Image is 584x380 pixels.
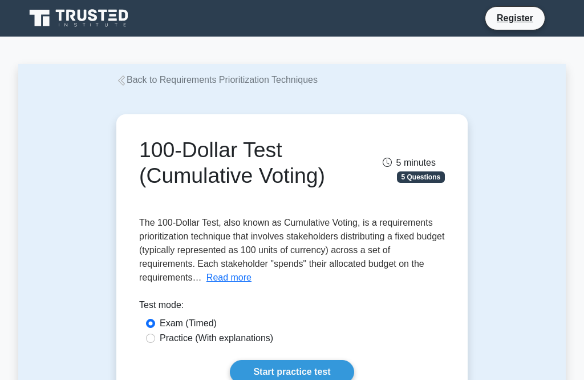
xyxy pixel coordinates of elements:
[116,75,318,85] a: Back to Requirements Prioritization Techniques
[139,298,445,317] div: Test mode:
[383,158,436,167] span: 5 minutes
[397,171,445,183] span: 5 Questions
[160,317,217,330] label: Exam (Timed)
[160,331,273,345] label: Practice (With explanations)
[490,11,540,25] a: Register
[206,271,252,285] button: Read more
[139,218,444,282] span: The 100-Dollar Test, also known as Cumulative Voting, is a requirements prioritization technique ...
[139,137,338,189] h1: 100-Dollar Test (Cumulative Voting)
